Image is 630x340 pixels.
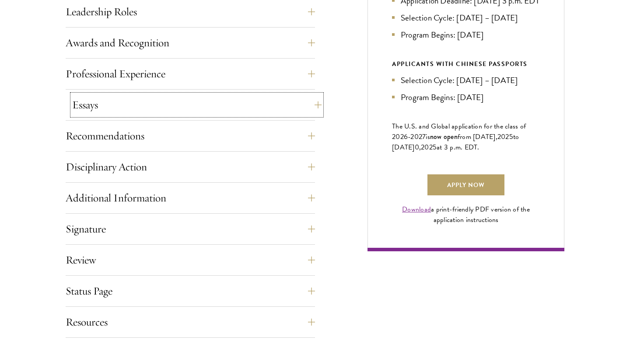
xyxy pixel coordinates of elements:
[66,312,315,333] button: Resources
[430,132,458,142] span: now open
[509,132,513,142] span: 5
[433,142,437,153] span: 5
[66,250,315,271] button: Review
[458,132,497,142] span: from [DATE],
[392,204,540,225] div: a print-friendly PDF version of the application instructions
[392,121,526,142] span: The U.S. and Global application for the class of 202
[408,132,422,142] span: -202
[392,59,540,69] div: APPLICANTS WITH CHINESE PASSPORTS
[66,219,315,239] button: Signature
[66,32,315,53] button: Awards and Recognition
[392,28,540,41] li: Program Begins: [DATE]
[392,91,540,104] li: Program Begins: [DATE]
[392,74,540,87] li: Selection Cycle: [DATE] – [DATE]
[66,125,315,146] button: Recommendations
[66,156,315,177] button: Disciplinary Action
[427,174,504,195] a: Apply Now
[415,142,419,153] span: 0
[66,1,315,22] button: Leadership Roles
[421,142,433,153] span: 202
[66,281,315,302] button: Status Page
[392,11,540,24] li: Selection Cycle: [DATE] – [DATE]
[66,63,315,84] button: Professional Experience
[419,142,421,153] span: ,
[437,142,479,153] span: at 3 p.m. EDT.
[402,204,431,215] a: Download
[497,132,509,142] span: 202
[422,132,426,142] span: 7
[72,94,322,115] button: Essays
[392,132,519,153] span: to [DATE]
[66,187,315,208] button: Additional Information
[404,132,408,142] span: 6
[426,132,430,142] span: is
